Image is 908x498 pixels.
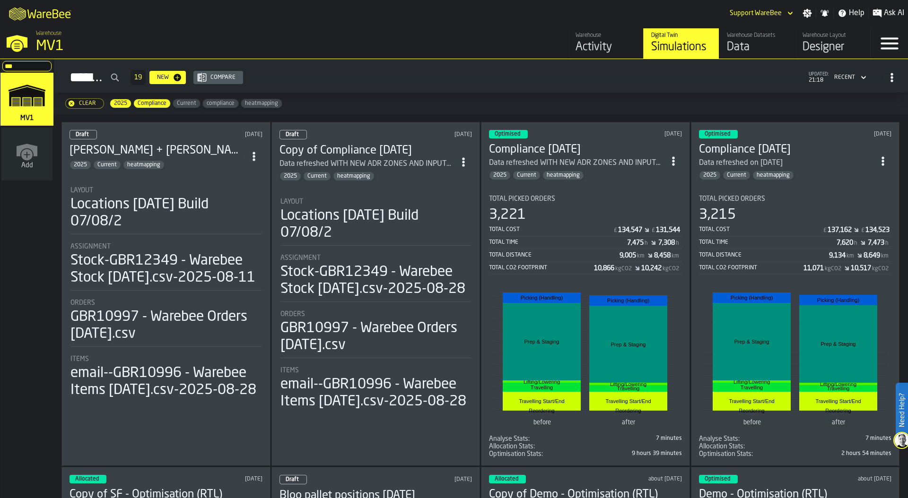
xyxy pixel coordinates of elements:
[489,450,682,458] span: 457,655
[280,254,471,302] div: stat-Assignment
[705,131,730,137] span: Optimised
[815,131,891,137] div: Updated: 03/09/2025, 10:15:14 Created: 11/08/2025, 14:21:04
[699,195,765,203] span: Total Picked Orders
[70,299,95,307] span: Orders
[699,195,892,275] div: stat-Total Picked Orders
[279,158,455,170] div: Data refreshed WITH NEW ADR ZONES AND INPUTS 28.08.2025
[815,476,891,482] div: Updated: 07/08/2025, 01:57:58 Created: 07/08/2025, 01:38:31
[489,195,555,203] span: Total Picked Orders
[851,265,871,272] div: Stat Value
[489,443,584,450] div: Title
[699,435,892,443] div: stat-Analyse Stats:
[280,264,471,298] div: Stock-GBR12349 - Warebee Stock [DATE].csv-2025-08-28
[153,74,173,81] div: New
[489,195,682,203] div: Title
[699,475,738,483] div: status-3 2
[280,310,471,358] div: stat-Orders
[70,187,93,194] span: Layout
[834,8,868,19] label: button-toggle-Help
[65,98,104,109] button: button-Clear
[705,476,730,482] span: Optimised
[279,143,455,158] h3: Copy of Compliance [DATE]
[753,172,794,179] span: heatmapping
[676,240,679,247] span: h
[700,284,891,433] div: stat-
[637,253,645,259] span: km
[699,450,753,458] span: Optimisation Stats:
[837,239,853,247] div: Stat Value
[70,196,262,230] div: Locations [DATE] Build 07/08/2
[816,9,833,18] label: button-toggle-Notifications
[576,32,636,39] div: Warehouse
[94,162,121,168] span: Current
[615,266,632,272] span: kgCO2
[864,252,880,259] div: Stat Value
[304,173,331,180] span: Current
[847,253,854,259] span: km
[185,476,262,482] div: Updated: 26/08/2025, 17:05:27 Created: 06/08/2025, 14:48:22
[495,476,518,482] span: Allocated
[489,172,510,179] span: 2025
[70,187,262,234] div: stat-Layout
[861,227,864,234] span: £
[803,265,824,272] div: Stat Value
[70,299,262,307] div: Title
[809,77,829,84] span: 21:18
[651,40,711,55] div: Simulations
[70,355,262,363] div: Title
[149,71,186,84] button: button-New
[490,284,681,433] div: stat-
[699,450,794,458] div: Title
[70,475,106,483] div: status-3 2
[699,443,892,450] div: stat-Allocation Stats:
[489,443,682,450] div: stat-Allocation Stats:
[830,72,868,83] div: DropdownMenuValue-4
[134,100,170,107] span: Compliance
[481,122,690,466] div: ItemListCard-DashboardItemContainer
[897,384,907,437] label: Need Help?
[871,28,908,59] label: button-toggle-Menu
[173,100,200,107] span: Current
[723,172,750,179] span: Current
[594,265,614,272] div: Stat Value
[656,226,680,234] div: Stat Value
[279,130,307,139] div: status-0 2
[333,173,374,180] span: heatmapping
[543,172,584,179] span: heatmapping
[36,30,61,37] span: Warehouse
[797,450,891,457] div: 2 hours 54 minutes
[280,254,471,262] div: Title
[699,226,823,233] div: Total Cost
[489,157,665,169] div: Data refreshed WITH NEW ADR ZONES AND INPUTS 28.08.2025
[279,189,472,412] section: card-SimulationDashboardCard-draft
[134,74,142,81] span: 19
[868,239,884,247] div: Stat Value
[834,74,855,81] div: DropdownMenuValue-4
[533,419,551,426] text: before
[489,130,528,138] div: status-3 2
[489,142,665,157] div: Compliance 28.08.2025
[70,309,262,343] div: GBR10997 - Warebee Orders [DATE].csv
[618,226,642,234] div: Stat Value
[280,198,471,206] div: Title
[614,227,617,234] span: £
[699,195,892,203] div: Title
[280,367,471,374] div: Title
[828,226,852,234] div: Stat Value
[127,70,149,85] div: ButtonLoadMore-Load More-Prev-First-Last
[76,132,89,137] span: Draft
[271,122,480,466] div: ItemListCard-DashboardItemContainer
[110,100,131,107] span: 2025
[605,476,682,482] div: Updated: 07/08/2025, 14:23:37 Created: 07/08/2025, 13:27:48
[489,157,665,169] div: Data refreshed WITH NEW ADR ZONES AND INPUTS [DATE]
[489,252,620,258] div: Total Distance
[794,28,870,59] a: link-to-/wh/i/3ccf57d1-1e0c-4a81-a3bb-c2011c5f0d50/designer
[489,239,627,246] div: Total Time
[280,310,305,318] span: Orders
[181,131,262,138] div: Updated: 04/09/2025, 14:35:21 Created: 26/08/2025, 16:17:09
